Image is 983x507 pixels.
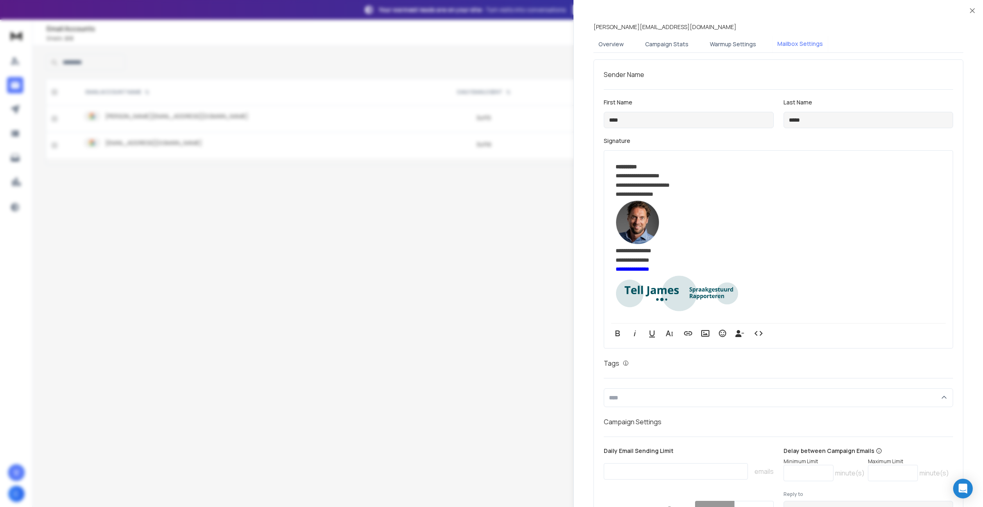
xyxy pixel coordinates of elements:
button: Insert Link (Ctrl+K) [680,325,696,342]
p: [PERSON_NAME][EMAIL_ADDRESS][DOMAIN_NAME] [593,23,736,31]
button: Mailbox Settings [772,35,828,54]
button: Warmup Settings [705,35,761,53]
button: Insert Unsubscribe Link [732,325,747,342]
button: Code View [751,325,766,342]
label: Reply to [784,491,954,498]
label: First Name [604,100,774,105]
button: Underline (Ctrl+U) [644,325,660,342]
label: Signature [604,138,953,144]
button: Italic (Ctrl+I) [627,325,643,342]
h1: Sender Name [604,70,953,79]
button: Campaign Stats [640,35,693,53]
button: Emoticons [715,325,730,342]
h1: Tags [604,358,619,368]
label: Last Name [784,100,954,105]
p: emails [754,466,774,476]
p: Minimum Limit [784,458,865,465]
p: Maximum Limit [868,458,949,465]
button: More Text [661,325,677,342]
p: minute(s) [835,468,865,478]
p: minute(s) [920,468,949,478]
button: Overview [593,35,629,53]
button: Bold (Ctrl+B) [610,325,625,342]
button: Insert Image (Ctrl+P) [698,325,713,342]
div: Open Intercom Messenger [953,479,973,498]
p: Delay between Campaign Emails [784,447,949,455]
p: Daily Email Sending Limit [604,447,774,458]
h1: Campaign Settings [604,417,953,427]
